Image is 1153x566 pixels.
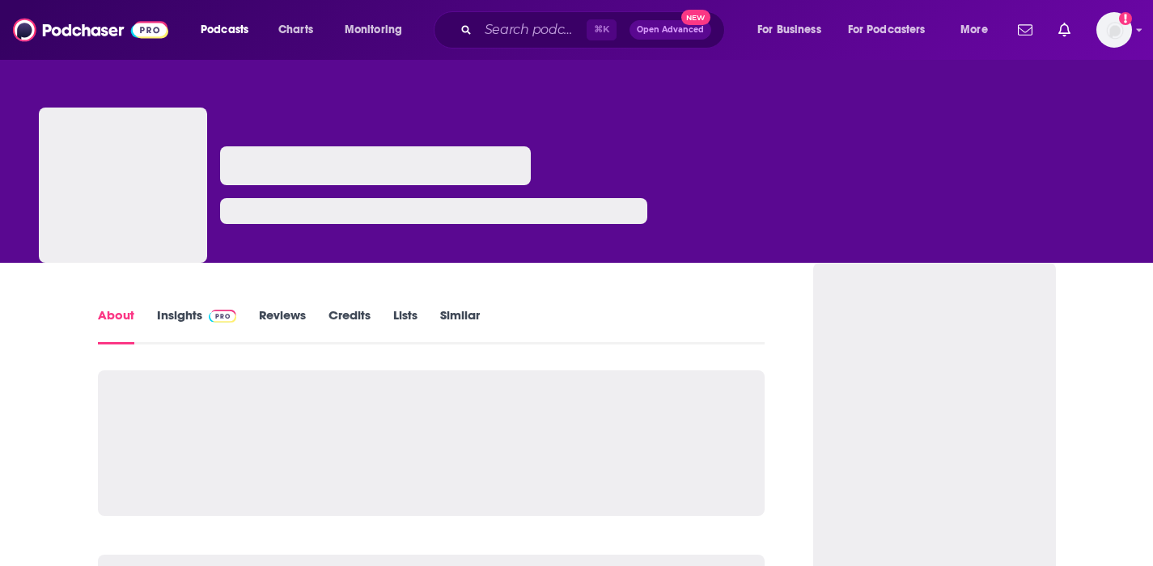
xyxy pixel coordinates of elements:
[629,20,711,40] button: Open AdvancedNew
[259,307,306,344] a: Reviews
[345,19,402,41] span: Monitoring
[1119,12,1132,25] svg: Add a profile image
[157,307,237,344] a: InsightsPodchaser Pro
[757,19,821,41] span: For Business
[637,26,704,34] span: Open Advanced
[478,17,587,43] input: Search podcasts, credits, & more...
[1052,16,1077,44] a: Show notifications dropdown
[278,19,313,41] span: Charts
[209,310,237,323] img: Podchaser Pro
[837,17,949,43] button: open menu
[960,19,988,41] span: More
[13,15,168,45] img: Podchaser - Follow, Share and Rate Podcasts
[746,17,841,43] button: open menu
[949,17,1008,43] button: open menu
[268,17,323,43] a: Charts
[587,19,617,40] span: ⌘ K
[393,307,418,344] a: Lists
[1011,16,1039,44] a: Show notifications dropdown
[329,307,371,344] a: Credits
[1096,12,1132,48] button: Show profile menu
[449,11,740,49] div: Search podcasts, credits, & more...
[189,17,269,43] button: open menu
[98,307,134,344] a: About
[681,10,710,25] span: New
[1096,12,1132,48] span: Logged in as DineRacoma
[1096,12,1132,48] img: User Profile
[201,19,248,41] span: Podcasts
[848,19,926,41] span: For Podcasters
[440,307,480,344] a: Similar
[333,17,423,43] button: open menu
